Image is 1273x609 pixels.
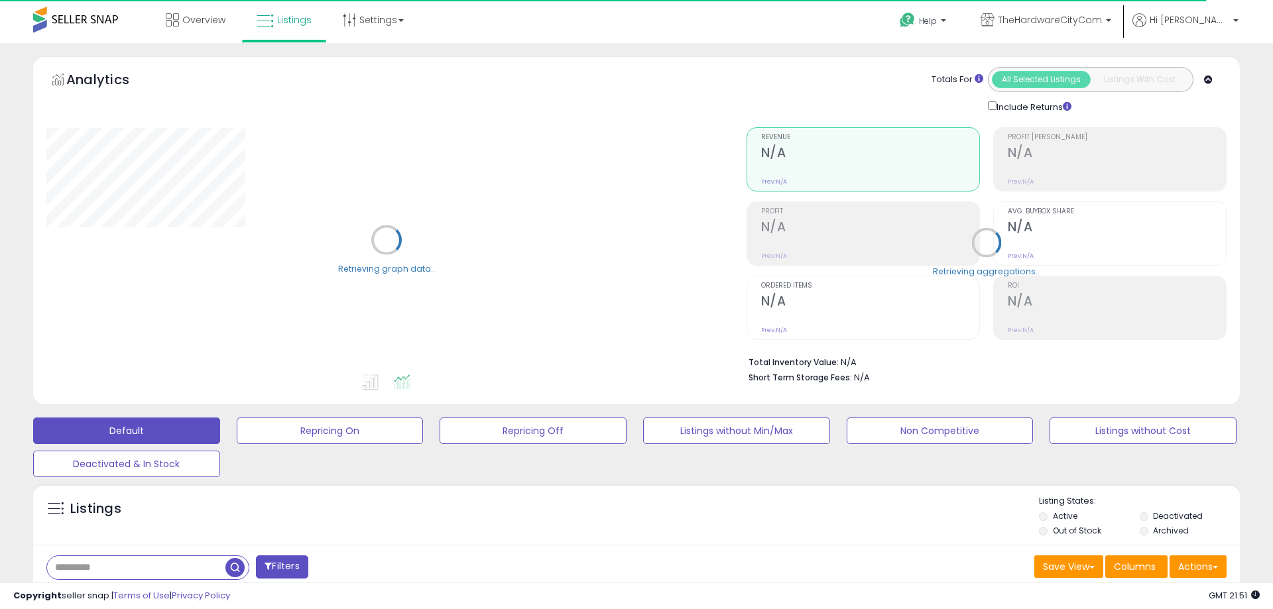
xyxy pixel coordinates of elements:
button: Deactivated & In Stock [33,451,220,477]
button: All Selected Listings [992,71,1091,88]
div: Retrieving graph data.. [338,262,435,274]
h5: Analytics [66,70,155,92]
div: Include Returns [978,99,1087,114]
a: Hi [PERSON_NAME] [1132,13,1239,43]
button: Non Competitive [847,417,1034,444]
span: Help [919,15,937,27]
i: Get Help [899,12,916,28]
span: TheHardwareCityCom [998,13,1102,27]
div: Totals For [932,74,983,86]
span: Listings [277,13,312,27]
a: Help [889,2,959,43]
button: Repricing On [237,417,424,444]
button: Repricing Off [440,417,627,444]
button: Listings without Min/Max [643,417,830,444]
button: Default [33,417,220,444]
div: Retrieving aggregations.. [933,265,1040,277]
div: seller snap | | [13,590,230,602]
span: Overview [182,13,225,27]
button: Listings With Cost [1090,71,1189,88]
strong: Copyright [13,589,62,602]
span: Hi [PERSON_NAME] [1150,13,1229,27]
button: Listings without Cost [1050,417,1237,444]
